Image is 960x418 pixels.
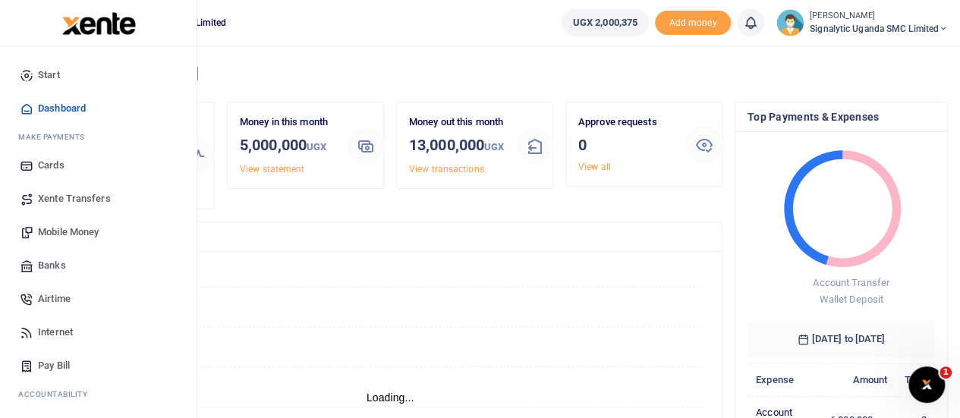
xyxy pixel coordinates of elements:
[748,321,935,357] h6: [DATE] to [DATE]
[578,162,611,172] a: View all
[12,182,184,215] a: Xente Transfers
[38,191,111,206] span: Xente Transfers
[573,15,637,30] span: UGX 2,000,375
[819,294,883,305] span: Wallet Deposit
[307,141,326,152] small: UGX
[38,158,65,173] span: Cards
[12,58,184,92] a: Start
[776,9,948,36] a: profile-user [PERSON_NAME] Signalytic Uganda SMC Limited
[562,9,649,36] a: UGX 2,000,375
[810,10,948,23] small: [PERSON_NAME]
[61,17,136,28] a: logo-small logo-large logo-large
[822,363,896,396] th: Amount
[12,382,184,406] li: Ac
[12,316,184,349] a: Internet
[30,388,87,400] span: countability
[908,366,945,403] iframe: Intercom live chat
[58,65,948,82] h4: Hello [PERSON_NAME]
[38,358,70,373] span: Pay Bill
[71,228,710,245] h4: Transactions Overview
[748,363,822,396] th: Expense
[12,349,184,382] a: Pay Bill
[12,92,184,125] a: Dashboard
[38,101,86,116] span: Dashboard
[940,366,952,379] span: 1
[12,149,184,182] a: Cards
[484,141,504,152] small: UGX
[810,22,948,36] span: Signalytic Uganda SMC Limited
[776,9,804,36] img: profile-user
[367,391,414,404] text: Loading...
[655,16,731,27] a: Add money
[578,115,674,130] p: Approve requests
[409,164,484,174] a: View transactions
[240,115,335,130] p: Money in this month
[556,9,655,36] li: Wallet ballance
[655,11,731,36] li: Toup your wallet
[409,134,505,159] h3: 13,000,000
[12,125,184,149] li: M
[409,115,505,130] p: Money out this month
[240,164,304,174] a: View statement
[240,134,335,159] h3: 5,000,000
[38,258,66,273] span: Banks
[62,12,136,35] img: logo-large
[578,134,674,156] h3: 0
[12,249,184,282] a: Banks
[813,277,889,288] span: Account Transfer
[12,282,184,316] a: Airtime
[38,225,99,240] span: Mobile Money
[38,291,71,306] span: Airtime
[26,131,85,143] span: ake Payments
[12,215,184,249] a: Mobile Money
[38,68,60,83] span: Start
[748,108,935,125] h4: Top Payments & Expenses
[38,325,73,340] span: Internet
[655,11,731,36] span: Add money
[895,363,935,396] th: Txns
